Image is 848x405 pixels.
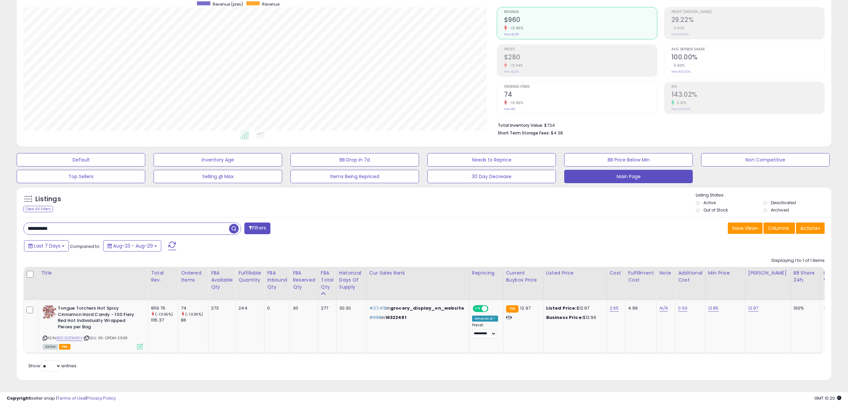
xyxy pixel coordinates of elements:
span: All listings currently available for purchase on Amazon [43,344,58,350]
h2: $960 [504,16,657,25]
div: $12.97 [546,305,602,311]
small: Prev: 143.00% [671,107,690,111]
h2: 74 [504,91,657,100]
img: 51M3iVKzRIL._SL40_.jpg [43,305,56,319]
small: Prev: 29.22% [671,32,689,36]
span: 2025-09-6 10:20 GMT [814,395,841,401]
label: Deactivated [771,200,796,206]
h2: 100.00% [671,53,824,62]
span: ON [473,306,482,312]
span: ROI [671,85,824,89]
span: Revenue [262,1,279,7]
div: Total Rev. [151,270,175,284]
div: 277 [321,305,331,311]
small: -13.95% [507,100,523,105]
div: Note [659,270,672,277]
label: Active [703,200,716,206]
div: 86 [181,317,208,323]
div: $12.96 [546,315,602,321]
label: Archived [771,207,789,213]
div: seller snap | | [7,395,116,402]
b: Tongue Torchers Hot Spicy Cinnamon Hard Candy - 100 Fiery Red Hot Individually Wrapped Pieces per... [58,305,139,332]
span: Profit [504,48,657,51]
span: Aug-23 - Aug-29 [113,243,153,249]
small: FBA [506,305,518,313]
button: Default [17,153,145,166]
div: Additional Cost [678,270,702,284]
button: Save View [728,223,763,234]
div: Min Price [708,270,743,277]
div: FBA inbound Qty [267,270,287,291]
div: 30.30 [339,305,361,311]
button: Inventory Age [154,153,282,166]
h2: $280 [504,53,657,62]
small: (-13.95%) [155,312,173,317]
button: Last 7 Days [24,240,69,252]
p: in [369,305,464,311]
button: Top Sellers [17,170,145,183]
strong: Copyright [7,395,31,401]
div: Listed Price [546,270,604,277]
span: Columns [768,225,789,232]
button: 30 Day Decrease [427,170,556,183]
div: FBA Available Qty [211,270,233,291]
span: Ordered Items [504,85,657,89]
a: N/A [659,305,667,312]
small: 0.00% [671,63,685,68]
a: Terms of Use [57,395,85,401]
li: $734 [498,121,820,129]
small: -13.94% [507,63,523,68]
p: in [369,315,464,321]
span: Avg. Buybox Share [671,48,824,51]
a: 12.97 [748,305,759,312]
button: Filters [244,223,270,234]
button: Non Competitive [701,153,830,166]
span: Profit [PERSON_NAME] [671,10,824,14]
div: Repricing [472,270,500,277]
b: Short Term Storage Fees: [498,130,550,136]
div: 273 [211,305,230,311]
small: Prev: $1,115 [504,32,519,36]
span: Show: entries [28,363,76,369]
div: 959.76 [151,305,178,311]
span: Revenue (prev) [213,1,243,7]
button: Items Being Repriced [290,170,419,183]
div: 734.05 [824,305,838,311]
a: Privacy Policy [86,395,116,401]
span: #27,418 [369,305,387,311]
div: 30 [293,305,313,311]
button: Aug-23 - Aug-29 [103,240,161,252]
div: Fulfillable Quantity [238,270,261,284]
a: 2.65 [610,305,619,312]
button: Selling @ Max [154,170,282,183]
button: Actions [796,223,825,234]
span: 12.97 [520,305,531,311]
div: FBA Total Qty [321,270,334,291]
small: Prev: $326 [504,70,519,74]
a: 0.50 [678,305,687,312]
div: BB Share 24h. [794,270,818,284]
small: 0.00% [671,26,685,31]
b: Business Price: [546,314,583,321]
h2: 29.22% [671,16,824,25]
div: Ordered Items [181,270,205,284]
b: Listed Price: [546,305,577,311]
button: BB Drop in 7d [290,153,419,166]
span: FBA [59,344,70,350]
span: #698 [369,314,382,321]
div: Cost [610,270,623,277]
span: $4.38 [551,130,563,136]
div: 100% [794,305,816,311]
h2: 143.02% [671,91,824,100]
a: 12.85 [708,305,719,312]
span: OFF [487,306,498,312]
small: -13.95% [507,26,523,31]
div: FBA Reserved Qty [293,270,315,291]
div: Fulfillment Cost [628,270,654,284]
div: Inv. value [824,270,841,284]
small: 0.01% [674,100,686,105]
div: 0 [267,305,285,311]
div: 244 [238,305,259,311]
div: Clear All Filters [23,206,53,212]
h5: Listings [35,194,61,204]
